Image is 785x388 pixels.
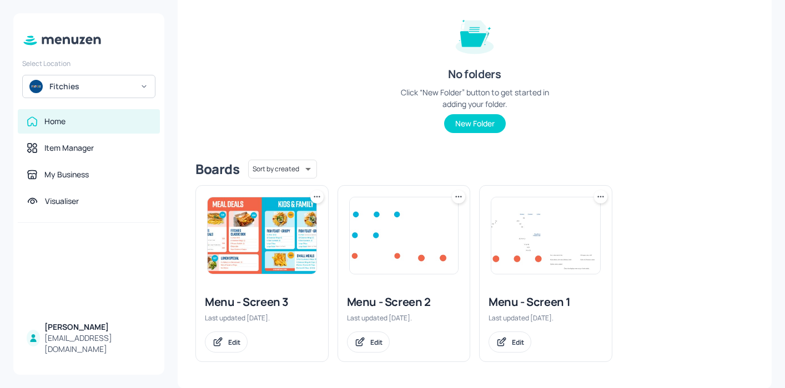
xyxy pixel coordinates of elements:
div: Select Location [22,59,155,68]
div: [PERSON_NAME] [44,321,151,333]
div: Last updated [DATE]. [489,313,603,323]
div: Edit [512,338,524,347]
div: Click “New Folder” button to get started in adding your folder. [391,86,558,110]
img: folder-empty [447,7,502,62]
div: Edit [370,338,383,347]
div: My Business [44,169,89,180]
div: Visualiser [45,196,79,207]
div: No folders [448,67,501,82]
img: avatar [29,80,43,93]
div: Menu - Screen 2 [347,294,461,310]
div: Menu - Screen 3 [205,294,319,310]
div: Fitchies [49,81,133,92]
div: Item Manager [44,142,94,154]
div: Menu - Screen 1 [489,294,603,310]
div: Edit [228,338,240,347]
button: New Folder [444,114,506,133]
div: Last updated [DATE]. [205,313,319,323]
img: 2025-08-10-17547872742883h6ubzuzxeg.jpeg [491,197,600,274]
div: Home [44,116,66,127]
img: 2025-08-08-17546163347131el349k7xld.jpeg [350,197,459,274]
div: Sort by created [248,158,317,180]
div: Boards [195,160,239,178]
div: Last updated [DATE]. [347,313,461,323]
div: [EMAIL_ADDRESS][DOMAIN_NAME] [44,333,151,355]
img: 2025-08-08-1754617164094p27qcbiarm.jpeg [208,197,316,274]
